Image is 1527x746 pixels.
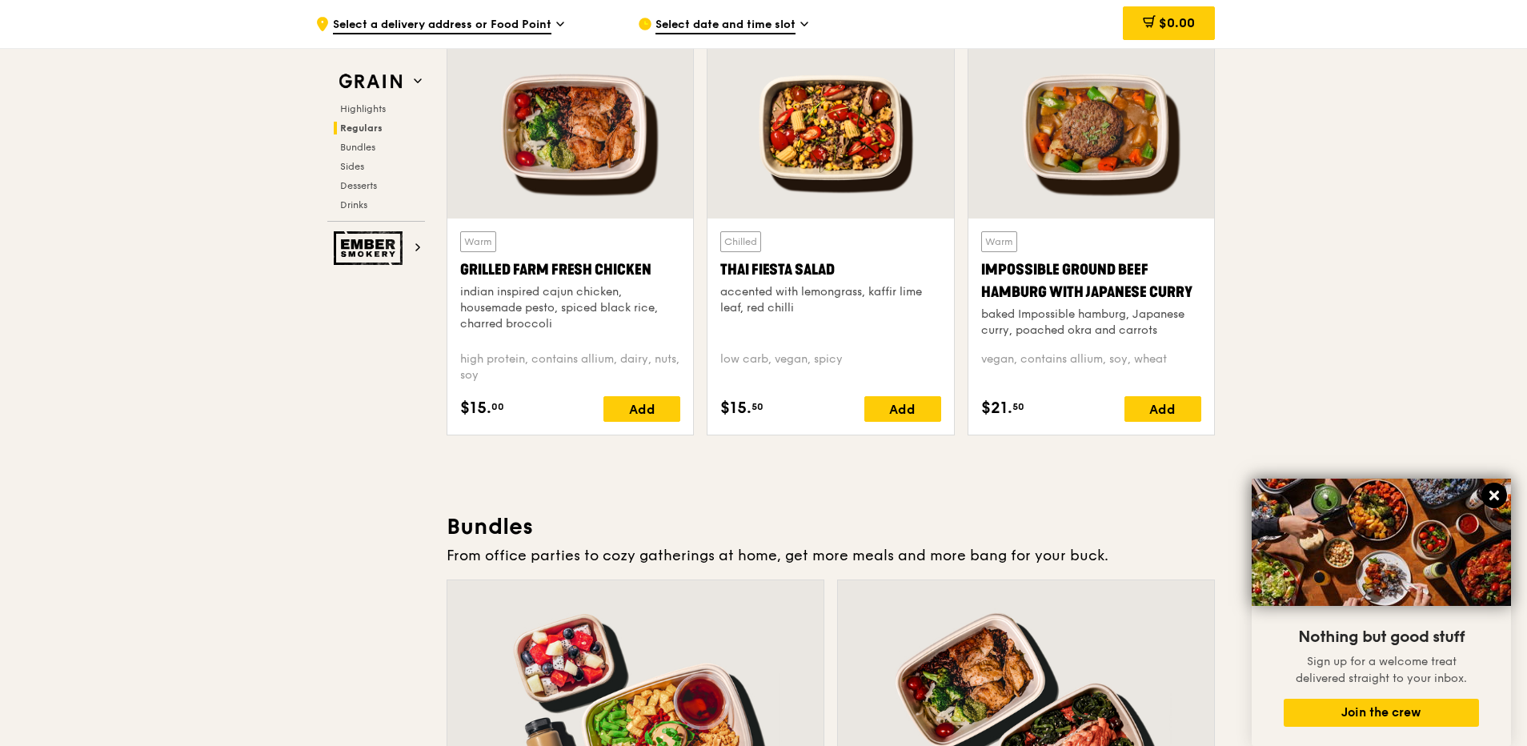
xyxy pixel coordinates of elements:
div: accented with lemongrass, kaffir lime leaf, red chilli [720,284,940,316]
span: Sides [340,161,364,172]
span: Highlights [340,103,386,114]
div: low carb, vegan, spicy [720,351,940,383]
span: $15. [720,396,751,420]
img: DSC07876-Edit02-Large.jpeg [1252,479,1511,606]
div: Impossible Ground Beef Hamburg with Japanese Curry [981,259,1201,303]
span: Desserts [340,180,377,191]
div: Add [864,396,941,422]
span: 00 [491,400,504,413]
button: Join the crew [1284,699,1479,727]
span: Drinks [340,199,367,211]
span: Nothing but good stuff [1298,628,1465,647]
div: Chilled [720,231,761,252]
span: Bundles [340,142,375,153]
div: From office parties to cozy gatherings at home, get more meals and more bang for your buck. [447,544,1215,567]
div: Thai Fiesta Salad [720,259,940,281]
div: Grilled Farm Fresh Chicken [460,259,680,281]
button: Close [1481,483,1507,508]
div: Warm [981,231,1017,252]
div: baked Impossible hamburg, Japanese curry, poached okra and carrots [981,307,1201,339]
span: $21. [981,396,1012,420]
span: $15. [460,396,491,420]
span: 50 [751,400,763,413]
span: Regulars [340,122,383,134]
span: Sign up for a welcome treat delivered straight to your inbox. [1296,655,1467,685]
img: Ember Smokery web logo [334,231,407,265]
div: Warm [460,231,496,252]
img: Grain web logo [334,67,407,96]
span: 50 [1012,400,1024,413]
div: vegan, contains allium, soy, wheat [981,351,1201,383]
h3: Bundles [447,512,1215,541]
span: Select a delivery address or Food Point [333,17,551,34]
div: Add [1124,396,1201,422]
span: Select date and time slot [655,17,796,34]
div: Add [603,396,680,422]
div: indian inspired cajun chicken, housemade pesto, spiced black rice, charred broccoli [460,284,680,332]
div: high protein, contains allium, dairy, nuts, soy [460,351,680,383]
span: $0.00 [1159,15,1195,30]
